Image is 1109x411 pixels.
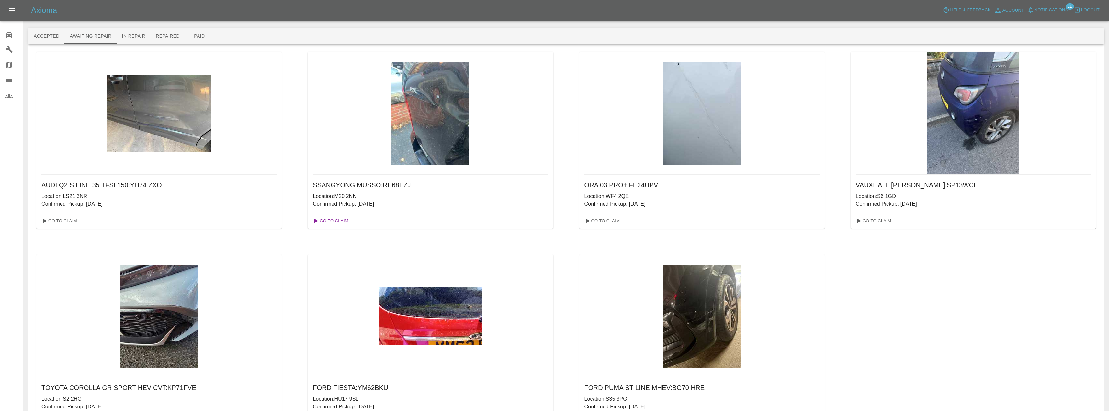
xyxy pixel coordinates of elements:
span: Notifications [1035,6,1068,14]
h6: VAUXHALL [PERSON_NAME] : SP13WCL [856,180,1091,190]
button: Awaiting Repair [64,28,117,44]
span: 11 [1066,3,1074,10]
button: Logout [1072,5,1101,15]
a: Account [992,5,1026,16]
p: Location: LS21 3NR [41,192,277,200]
span: Logout [1081,6,1100,14]
p: Confirmed Pickup: [DATE] [856,200,1091,208]
button: Open drawer [4,3,19,18]
button: Accepted [28,28,64,44]
button: Paid [185,28,214,44]
h5: Axioma [31,5,57,16]
button: Repaired [151,28,185,44]
button: In Repair [117,28,151,44]
a: Go To Claim [310,216,350,226]
h6: TOYOTA COROLLA GR SPORT HEV CVT : KP71FVE [41,383,277,393]
a: Go To Claim [39,216,79,226]
p: Location: S6 1GD [856,192,1091,200]
p: Location: WF4 2QE [584,192,820,200]
h6: ORA 03 PRO+ : FE24UPV [584,180,820,190]
p: Confirmed Pickup: [DATE] [41,200,277,208]
a: Go To Claim [582,216,622,226]
span: Help & Feedback [950,6,990,14]
button: Help & Feedback [941,5,992,15]
p: Location: S35 3PG [584,395,820,403]
p: Location: M20 2NN [313,192,548,200]
a: Go To Claim [853,216,893,226]
p: Confirmed Pickup: [DATE] [41,403,277,411]
p: Location: HU17 9SL [313,395,548,403]
h6: FORD PUMA ST-LINE MHEV : BG70 HRE [584,383,820,393]
p: Confirmed Pickup: [DATE] [584,200,820,208]
span: Account [1002,7,1024,14]
p: Confirmed Pickup: [DATE] [584,403,820,411]
h6: AUDI Q2 S LINE 35 TFSI 150 : YH74 ZXO [41,180,277,190]
p: Confirmed Pickup: [DATE] [313,403,548,411]
h6: FORD FIESTA : YM62BKU [313,383,548,393]
h6: SSANGYONG MUSSO : RE68EZJ [313,180,548,190]
p: Confirmed Pickup: [DATE] [313,200,548,208]
p: Location: S2 2HG [41,395,277,403]
button: Notifications [1026,5,1070,15]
